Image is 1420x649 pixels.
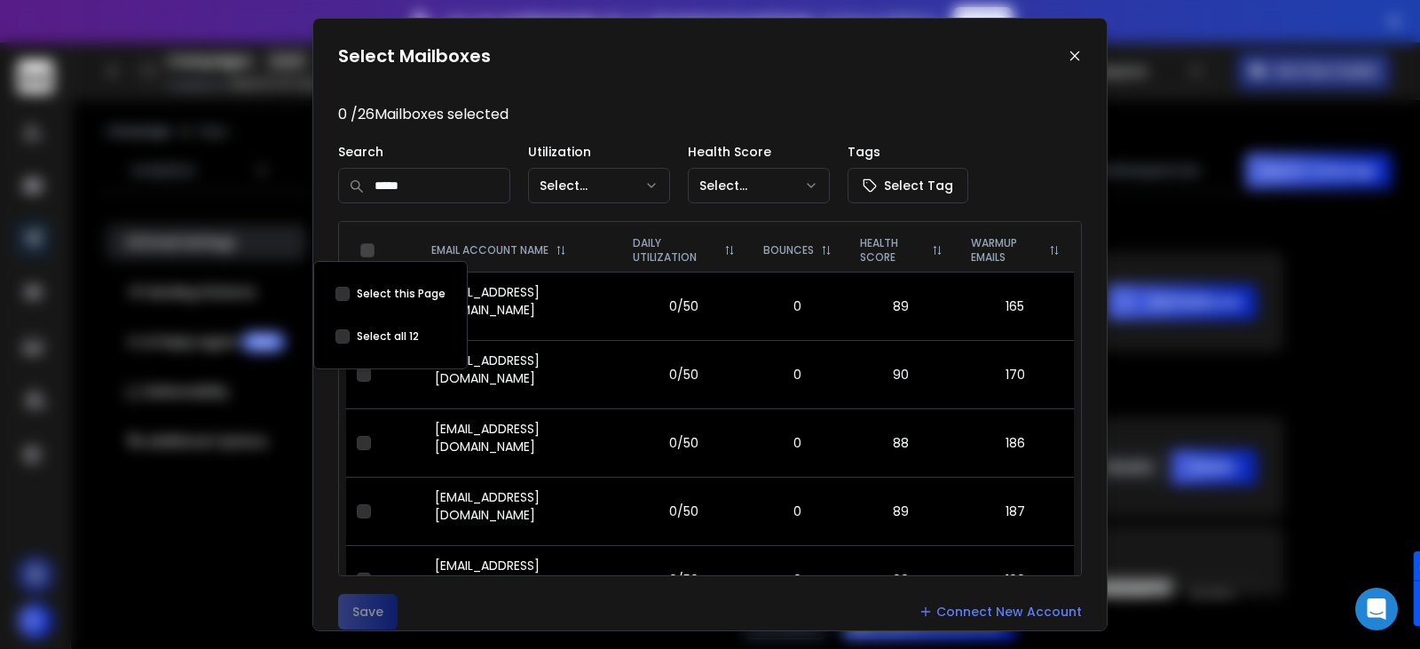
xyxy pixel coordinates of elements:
[860,236,924,265] p: HEALTH SCORE
[846,272,956,340] td: 89
[760,366,835,384] p: 0
[760,503,835,520] p: 0
[846,340,956,408] td: 90
[688,168,830,203] button: Select...
[528,168,670,203] button: Select...
[357,287,446,301] label: Select this Page
[760,434,835,452] p: 0
[435,420,608,455] p: [EMAIL_ADDRESS][DOMAIN_NAME]
[760,571,835,589] p: 0
[338,44,491,68] h1: Select Mailboxes
[763,243,814,257] p: BOUNCES
[957,545,1075,613] td: 188
[435,557,608,592] p: [EMAIL_ADDRESS][DOMAIN_NAME]
[957,272,1075,340] td: 165
[957,408,1075,477] td: 186
[848,168,968,203] button: Select Tag
[619,477,750,545] td: 0/50
[1355,588,1398,630] div: Open Intercom Messenger
[357,329,419,344] label: Select all 12
[846,477,956,545] td: 89
[431,243,604,257] div: EMAIL ACCOUNT NAME
[619,340,750,408] td: 0/50
[338,143,510,161] p: Search
[688,143,830,161] p: Health Score
[435,488,608,524] p: [EMAIL_ADDRESS][DOMAIN_NAME]
[528,143,670,161] p: Utilization
[846,545,956,613] td: 88
[619,408,750,477] td: 0/50
[338,104,1082,125] p: 0 / 26 Mailboxes selected
[848,143,968,161] p: Tags
[619,272,750,340] td: 0/50
[633,236,718,265] p: DAILY UTILIZATION
[919,603,1082,621] a: Connect New Account
[957,477,1075,545] td: 187
[957,340,1075,408] td: 170
[435,352,608,387] p: [EMAIL_ADDRESS][DOMAIN_NAME]
[619,545,750,613] td: 0/50
[760,297,835,315] p: 0
[971,236,1043,265] p: WARMUP EMAILS
[846,408,956,477] td: 88
[435,283,608,319] p: [EMAIL_ADDRESS][DOMAIN_NAME]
